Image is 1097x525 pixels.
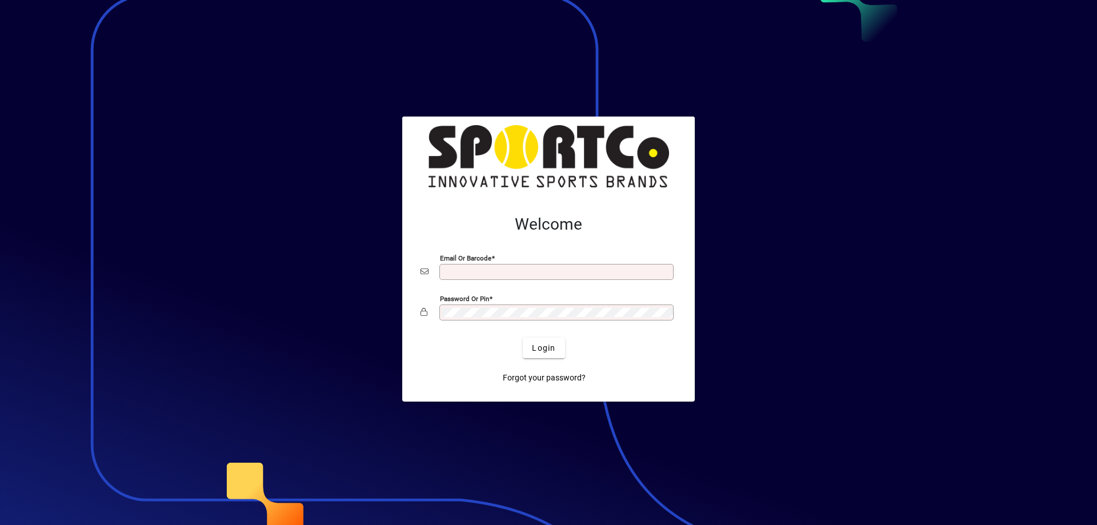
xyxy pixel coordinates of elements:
[498,367,590,388] a: Forgot your password?
[532,342,555,354] span: Login
[421,215,676,234] h2: Welcome
[503,372,586,384] span: Forgot your password?
[440,254,491,262] mat-label: Email or Barcode
[440,295,489,303] mat-label: Password or Pin
[523,338,564,358] button: Login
